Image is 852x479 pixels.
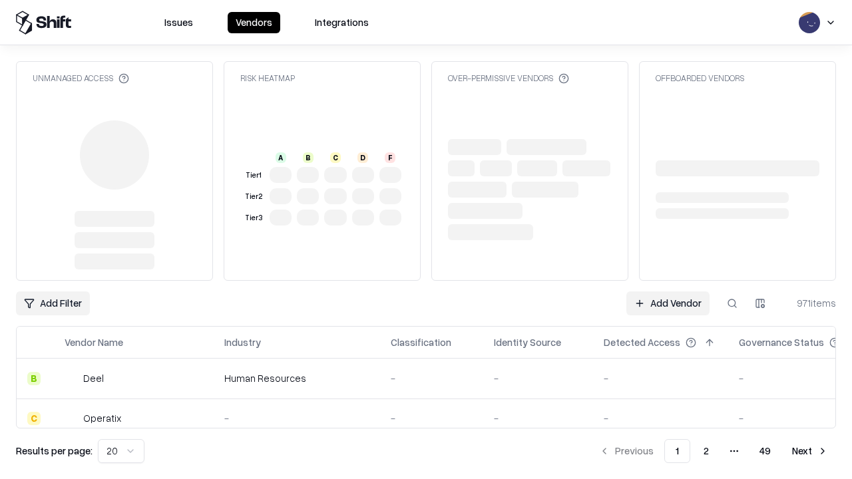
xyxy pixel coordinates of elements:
div: Governance Status [739,335,824,349]
button: Add Filter [16,291,90,315]
div: C [27,412,41,425]
div: - [391,371,473,385]
div: Tier 1 [243,170,264,181]
button: Issues [156,12,201,33]
div: Unmanaged Access [33,73,129,84]
div: Deel [83,371,104,385]
div: - [494,371,582,385]
div: Classification [391,335,451,349]
div: Identity Source [494,335,561,349]
button: Vendors [228,12,280,33]
button: 49 [749,439,781,463]
div: Tier 3 [243,212,264,224]
div: - [604,411,718,425]
img: Deel [65,372,78,385]
button: Next [784,439,836,463]
div: - [224,411,369,425]
div: Detected Access [604,335,680,349]
p: Results per page: [16,444,93,458]
nav: pagination [591,439,836,463]
div: Risk Heatmap [240,73,295,84]
div: Vendor Name [65,335,123,349]
button: Integrations [307,12,377,33]
div: F [385,152,395,163]
div: Industry [224,335,261,349]
button: 2 [693,439,720,463]
button: 1 [664,439,690,463]
div: 971 items [783,296,836,310]
div: Over-Permissive Vendors [448,73,569,84]
div: D [357,152,368,163]
div: - [391,411,473,425]
div: Operatix [83,411,121,425]
img: Operatix [65,412,78,425]
div: B [27,372,41,385]
div: - [604,371,718,385]
div: Human Resources [224,371,369,385]
a: Add Vendor [626,291,710,315]
div: B [303,152,314,163]
div: Offboarded Vendors [656,73,744,84]
div: A [276,152,286,163]
div: - [494,411,582,425]
div: C [330,152,341,163]
div: Tier 2 [243,191,264,202]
